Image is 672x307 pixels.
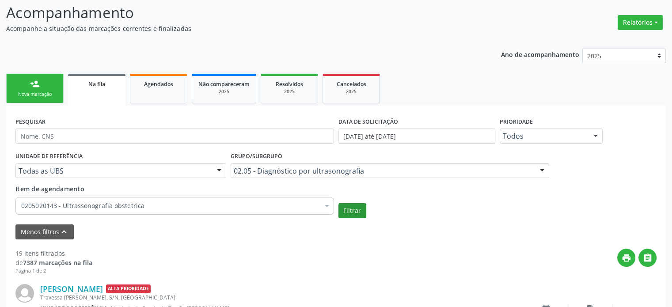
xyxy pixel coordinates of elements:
[106,284,151,294] span: Alta Prioridade
[15,267,92,275] div: Página 1 de 2
[23,258,92,267] strong: 7387 marcações na fila
[19,167,208,175] span: Todas as UBS
[30,79,40,89] div: person_add
[6,2,468,24] p: Acompanhamento
[617,249,635,267] button: print
[198,80,250,88] span: Não compareceram
[198,88,250,95] div: 2025
[15,224,74,240] button: Menos filtroskeyboard_arrow_up
[21,201,319,210] span: 0205020143 - Ultrassonografia obstetrica
[15,115,46,129] label: PESQUISAR
[15,150,83,163] label: UNIDADE DE REFERÊNCIA
[503,132,585,140] span: Todos
[15,258,92,267] div: de
[13,91,57,98] div: Nova marcação
[40,284,103,294] a: [PERSON_NAME]
[40,294,524,301] div: Travessa [PERSON_NAME], S/N, [GEOGRAPHIC_DATA]
[338,115,398,129] label: DATA DE SOLICITAÇÃO
[638,249,657,267] button: 
[6,24,468,33] p: Acompanhe a situação das marcações correntes e finalizadas
[622,253,631,263] i: print
[500,115,533,129] label: Prioridade
[15,249,92,258] div: 19 itens filtrados
[144,80,173,88] span: Agendados
[267,88,311,95] div: 2025
[59,227,69,237] i: keyboard_arrow_up
[501,49,579,60] p: Ano de acompanhamento
[618,15,663,30] button: Relatórios
[337,80,366,88] span: Cancelados
[329,88,373,95] div: 2025
[276,80,303,88] span: Resolvidos
[234,167,531,175] span: 02.05 - Diagnóstico por ultrasonografia
[338,203,366,218] button: Filtrar
[15,129,334,144] input: Nome, CNS
[15,284,34,303] img: img
[338,129,495,144] input: Selecione um intervalo
[88,80,105,88] span: Na fila
[15,185,84,193] span: Item de agendamento
[231,150,282,163] label: Grupo/Subgrupo
[643,253,653,263] i: 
